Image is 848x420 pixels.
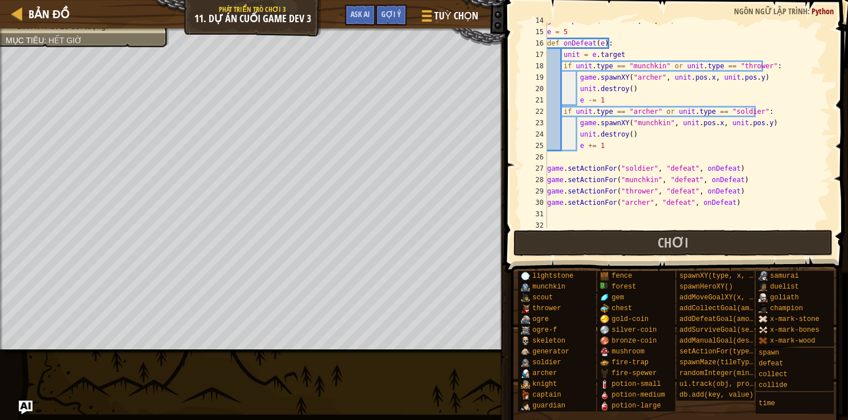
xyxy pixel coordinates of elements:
[812,6,834,17] span: Python
[521,72,547,83] div: 19
[521,60,547,72] div: 18
[770,272,798,280] span: samurai
[532,359,561,367] span: soldier
[759,370,787,378] span: collect
[413,5,485,31] button: Tuỳ chọn
[521,174,547,186] div: 28
[679,326,774,334] span: addSurviveGoal(seconds)
[521,304,530,313] img: portrait.png
[521,38,547,49] div: 16
[759,304,768,313] img: portrait.png
[600,326,609,335] img: portrait.png
[381,9,401,19] span: Gợi ý
[521,106,547,117] div: 22
[521,315,530,324] img: portrait.png
[759,400,775,407] span: time
[770,315,819,323] span: x-mark-stone
[734,6,808,17] span: Ngôn ngữ lập trình
[770,337,815,345] span: x-mark-wood
[611,391,665,399] span: potion-medium
[28,6,70,22] span: Bản đồ
[770,326,819,334] span: x-mark-bones
[611,294,624,302] span: gem
[521,358,530,367] img: portrait.png
[679,391,753,399] span: db.add(key, value)
[679,283,733,291] span: spawnHeroXY()
[679,337,786,345] span: addManualGoal(description)
[521,271,530,281] img: portrait.png
[600,401,609,410] img: portrait.png
[611,315,649,323] span: gold-coin
[532,402,565,410] span: guardian
[770,283,798,291] span: duelist
[345,5,376,26] button: Ask AI
[521,15,547,26] div: 14
[532,304,561,312] span: thrower
[759,336,768,345] img: portrait.png
[532,369,557,377] span: archer
[532,315,549,323] span: ogre
[611,380,661,388] span: potion-small
[759,326,768,335] img: portrait.png
[521,208,547,220] div: 31
[770,304,803,312] span: champion
[532,326,557,334] span: ogre-f
[521,380,530,389] img: portrait.png
[600,271,609,281] img: portrait.png
[521,94,547,106] div: 21
[521,369,530,378] img: portrait.png
[19,401,32,414] button: Ask AI
[521,163,547,174] div: 27
[600,347,609,356] img: portrait.png
[759,360,783,368] span: defeat
[600,315,609,324] img: portrait.png
[521,83,547,94] div: 20
[600,304,609,313] img: portrait.png
[679,294,757,302] span: addMoveGoalXY(x, y)
[513,230,833,256] button: Chơi
[808,6,812,17] span: :
[679,348,819,356] span: setActionFor(type, event, handler)
[521,347,530,356] img: portrait.png
[6,36,44,45] span: Mục tiêu
[521,293,530,302] img: portrait.png
[600,282,609,291] img: portrait.png
[532,380,557,388] span: knight
[521,140,547,151] div: 25
[521,186,547,197] div: 29
[611,326,657,334] span: silver-coin
[611,402,661,410] span: potion-large
[611,359,649,367] span: fire-trap
[611,272,632,280] span: fence
[679,315,765,323] span: addDefeatGoal(amount)
[679,304,769,312] span: addCollectGoal(amount)
[759,271,768,281] img: portrait.png
[759,282,768,291] img: portrait.png
[600,369,609,378] img: portrait.png
[23,6,70,22] a: Bản đồ
[44,36,48,45] span: :
[521,282,530,291] img: portrait.png
[521,326,530,335] img: portrait.png
[600,380,609,389] img: portrait.png
[532,272,573,280] span: lightstone
[532,283,565,291] span: munchkin
[532,391,561,399] span: captain
[679,272,757,280] span: spawnXY(type, x, y)
[600,293,609,302] img: portrait.png
[658,233,688,252] span: Chơi
[434,9,478,23] span: Tuỳ chọn
[611,348,645,356] span: mushroom
[532,337,565,345] span: skeleton
[521,197,547,208] div: 30
[532,348,569,356] span: generator
[759,293,768,302] img: portrait.png
[521,49,547,60] div: 17
[611,283,636,291] span: forest
[679,359,782,367] span: spawnMaze(tileType, seed)
[521,336,530,345] img: portrait.png
[521,26,547,38] div: 15
[521,220,547,231] div: 32
[521,390,530,400] img: portrait.png
[759,315,768,324] img: portrait.png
